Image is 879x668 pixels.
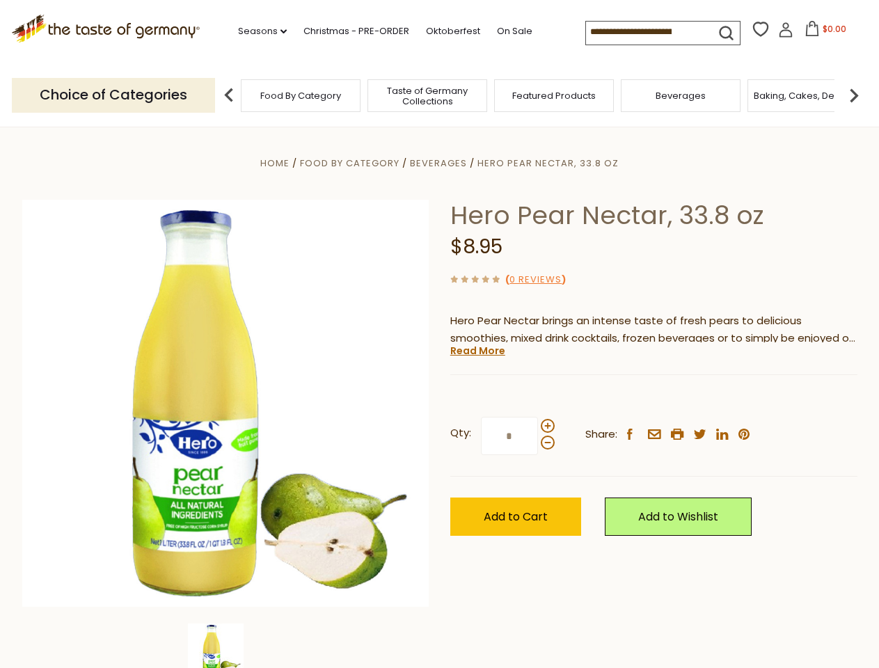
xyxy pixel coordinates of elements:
[840,81,868,109] img: next arrow
[12,78,215,112] p: Choice of Categories
[450,233,502,260] span: $8.95
[372,86,483,106] a: Taste of Germany Collections
[796,21,855,42] button: $0.00
[410,157,467,170] a: Beverages
[426,24,480,39] a: Oktoberfest
[505,273,566,286] span: ( )
[585,426,617,443] span: Share:
[238,24,287,39] a: Seasons
[215,81,243,109] img: previous arrow
[450,344,505,358] a: Read More
[300,157,399,170] a: Food By Category
[450,312,857,347] p: Hero Pear Nectar brings an intense taste of fresh pears to delicious smoothies, mixed drink cockt...
[260,157,290,170] a: Home
[450,498,581,536] button: Add to Cart
[481,417,538,455] input: Qty:
[823,23,846,35] span: $0.00
[509,273,562,287] a: 0 Reviews
[512,90,596,101] a: Featured Products
[497,24,532,39] a: On Sale
[754,90,862,101] a: Baking, Cakes, Desserts
[303,24,409,39] a: Christmas - PRE-ORDER
[450,424,471,442] strong: Qty:
[450,200,857,231] h1: Hero Pear Nectar, 33.8 oz
[22,200,429,607] img: Hero Pear Nectar, 33.8 oz
[260,90,341,101] a: Food By Category
[477,157,619,170] a: Hero Pear Nectar, 33.8 oz
[605,498,752,536] a: Add to Wishlist
[656,90,706,101] a: Beverages
[484,509,548,525] span: Add to Cart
